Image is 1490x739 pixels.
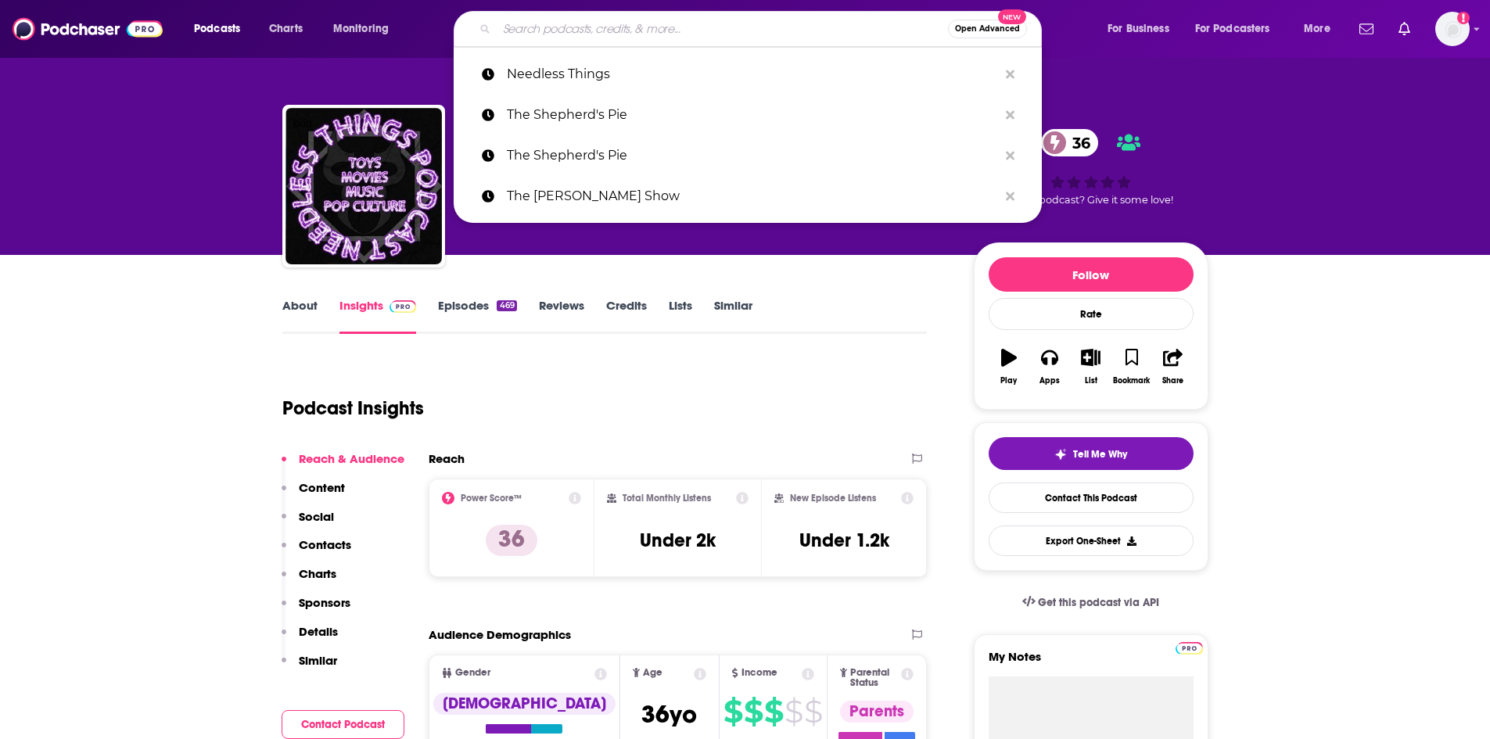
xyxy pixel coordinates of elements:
[507,135,998,176] p: The Shepherd's Pie
[1038,596,1159,609] span: Get this podcast via API
[282,710,404,739] button: Contact Podcast
[1152,339,1193,395] button: Share
[282,595,350,624] button: Sponsors
[1293,16,1350,41] button: open menu
[390,300,417,313] img: Podchaser Pro
[1457,12,1470,24] svg: Add a profile image
[804,699,822,724] span: $
[989,257,1194,292] button: Follow
[507,176,998,217] p: The Dan Scott Show
[299,509,334,524] p: Social
[850,668,899,688] span: Parental Status
[955,25,1020,33] span: Open Advanced
[623,493,711,504] h2: Total Monthly Listens
[282,509,334,538] button: Social
[282,480,345,509] button: Content
[486,525,537,556] p: 36
[640,529,716,552] h3: Under 2k
[974,119,1208,216] div: 36Good podcast? Give it some love!
[948,20,1027,38] button: Open AdvancedNew
[1435,12,1470,46] button: Show profile menu
[1070,339,1111,395] button: List
[744,699,763,724] span: $
[282,396,424,420] h1: Podcast Insights
[840,701,914,723] div: Parents
[764,699,783,724] span: $
[282,298,318,334] a: About
[799,529,889,552] h3: Under 1.2k
[1113,376,1150,386] div: Bookmark
[1097,16,1189,41] button: open menu
[282,566,336,595] button: Charts
[606,298,647,334] a: Credits
[282,653,337,682] button: Similar
[461,493,522,504] h2: Power Score™
[429,627,571,642] h2: Audience Demographics
[989,437,1194,470] button: tell me why sparkleTell Me Why
[183,16,260,41] button: open menu
[322,16,409,41] button: open menu
[285,108,442,264] img: Needless Things
[1392,16,1416,42] a: Show notifications dropdown
[643,668,662,678] span: Age
[1304,18,1330,40] span: More
[989,483,1194,513] a: Contact This Podcast
[333,18,389,40] span: Monitoring
[1057,129,1098,156] span: 36
[1085,376,1097,386] div: List
[429,451,465,466] h2: Reach
[1435,12,1470,46] img: User Profile
[989,649,1194,676] label: My Notes
[299,480,345,495] p: Content
[299,537,351,552] p: Contacts
[1176,642,1203,655] img: Podchaser Pro
[1176,640,1203,655] a: Pro website
[669,298,692,334] a: Lists
[1000,376,1017,386] div: Play
[454,135,1042,176] a: The Shepherd's Pie
[455,668,490,678] span: Gender
[438,298,516,334] a: Episodes469
[989,339,1029,395] button: Play
[433,693,616,715] div: [DEMOGRAPHIC_DATA]
[299,653,337,668] p: Similar
[299,451,404,466] p: Reach & Audience
[1435,12,1470,46] span: Logged in as luilaking
[469,11,1057,47] div: Search podcasts, credits, & more...
[1353,16,1380,42] a: Show notifications dropdown
[299,595,350,610] p: Sponsors
[784,699,802,724] span: $
[299,566,336,581] p: Charts
[790,493,876,504] h2: New Episode Listens
[454,176,1042,217] a: The [PERSON_NAME] Show
[1009,194,1173,206] span: Good podcast? Give it some love!
[507,95,998,135] p: The Shepherd's Pie
[539,298,584,334] a: Reviews
[1195,18,1270,40] span: For Podcasters
[1029,339,1070,395] button: Apps
[497,300,516,311] div: 469
[454,95,1042,135] a: The Shepherd's Pie
[1010,583,1172,622] a: Get this podcast via API
[1073,448,1127,461] span: Tell Me Why
[989,526,1194,556] button: Export One-Sheet
[1108,18,1169,40] span: For Business
[1111,339,1152,395] button: Bookmark
[998,9,1026,24] span: New
[1041,129,1098,156] a: 36
[194,18,240,40] span: Podcasts
[282,537,351,566] button: Contacts
[741,668,777,678] span: Income
[497,16,948,41] input: Search podcasts, credits, & more...
[269,18,303,40] span: Charts
[1039,376,1060,386] div: Apps
[641,699,697,730] span: 36 yo
[339,298,417,334] a: InsightsPodchaser Pro
[989,298,1194,330] div: Rate
[259,16,312,41] a: Charts
[1185,16,1293,41] button: open menu
[454,54,1042,95] a: Needless Things
[13,14,163,44] img: Podchaser - Follow, Share and Rate Podcasts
